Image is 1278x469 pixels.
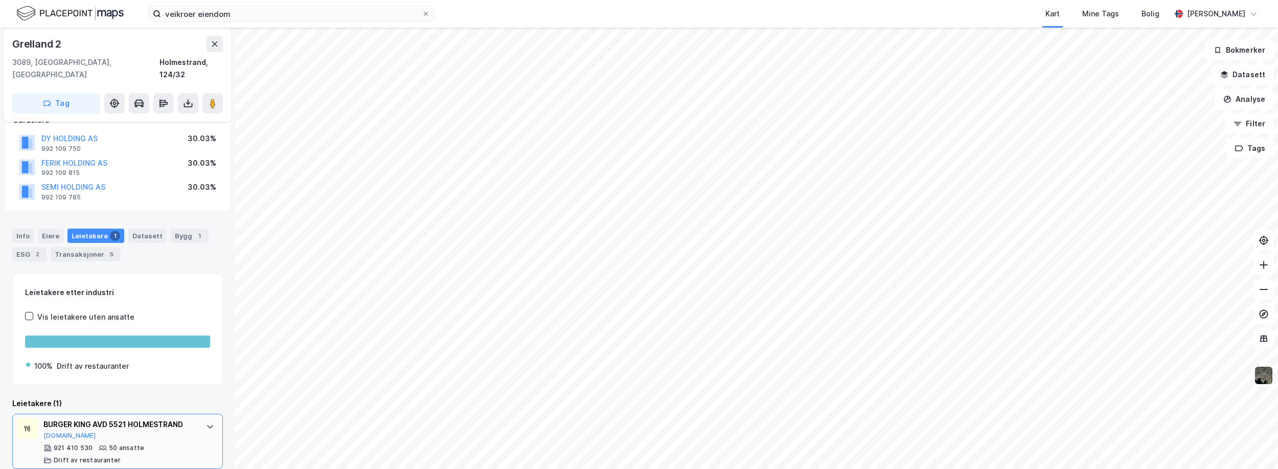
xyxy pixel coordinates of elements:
[1227,420,1278,469] iframe: Chat Widget
[32,249,42,259] div: 2
[110,231,120,241] div: 1
[41,145,81,153] div: 992 109 750
[12,36,63,52] div: Grelland 2
[128,229,167,243] div: Datasett
[161,6,422,21] input: Søk på adresse, matrikkel, gårdeiere, leietakere eller personer
[51,247,121,261] div: Transaksjoner
[1205,40,1274,60] button: Bokmerker
[106,249,117,259] div: 5
[38,229,63,243] div: Eiere
[67,229,124,243] div: Leietakere
[188,132,216,145] div: 30.03%
[37,311,134,323] div: Vis leietakere uten ansatte
[41,169,80,177] div: 992 109 815
[1212,64,1274,85] button: Datasett
[1226,138,1274,159] button: Tags
[34,360,53,372] div: 100%
[1082,8,1119,20] div: Mine Tags
[12,229,34,243] div: Info
[1225,114,1274,134] button: Filter
[188,157,216,169] div: 30.03%
[1045,8,1060,20] div: Kart
[12,93,100,114] button: Tag
[1187,8,1245,20] div: [PERSON_NAME]
[188,181,216,193] div: 30.03%
[12,397,223,410] div: Leietakere (1)
[12,247,47,261] div: ESG
[43,432,96,440] button: [DOMAIN_NAME]
[109,444,144,452] div: 50 ansatte
[25,286,210,299] div: Leietakere etter industri
[12,56,159,81] div: 3089, [GEOGRAPHIC_DATA], [GEOGRAPHIC_DATA]
[1142,8,1159,20] div: Bolig
[194,231,204,241] div: 1
[159,56,223,81] div: Holmestrand, 124/32
[1254,366,1273,385] img: 9k=
[16,5,124,23] img: logo.f888ab2527a4732fd821a326f86c7f29.svg
[43,418,196,431] div: BURGER KING AVD 5521 HOLMESTRAND
[54,456,121,464] div: Drift av restauranter
[54,444,93,452] div: 921 410 530
[41,193,81,202] div: 992 109 785
[171,229,209,243] div: Bygg
[1215,89,1274,109] button: Analyse
[57,360,129,372] div: Drift av restauranter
